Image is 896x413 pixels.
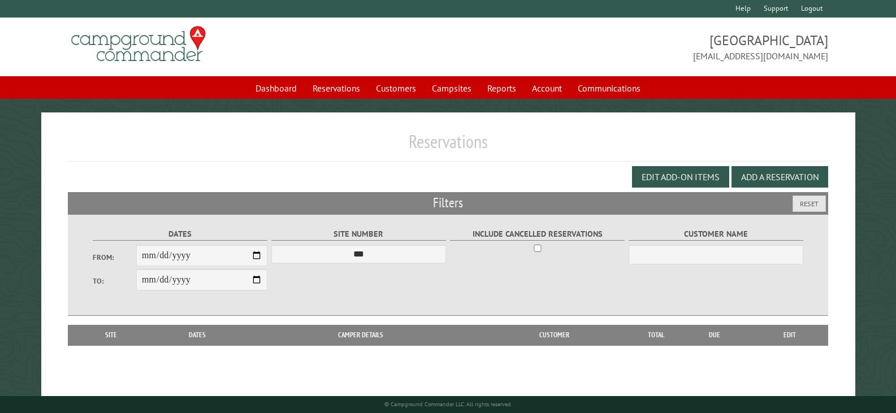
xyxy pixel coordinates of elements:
[448,31,828,63] span: [GEOGRAPHIC_DATA] [EMAIL_ADDRESS][DOMAIN_NAME]
[629,228,804,241] label: Customer Name
[73,325,148,345] th: Site
[271,228,447,241] label: Site Number
[384,401,512,408] small: © Campground Commander LLC. All rights reserved.
[481,77,523,99] a: Reports
[793,195,826,212] button: Reset
[450,228,625,241] label: Include Cancelled Reservations
[633,325,678,345] th: Total
[148,325,246,345] th: Dates
[246,325,475,345] th: Camper Details
[93,228,268,241] label: Dates
[68,22,209,66] img: Campground Commander
[93,252,136,263] label: From:
[249,77,304,99] a: Dashboard
[306,77,367,99] a: Reservations
[751,325,828,345] th: Edit
[68,192,828,214] h2: Filters
[425,77,478,99] a: Campsites
[678,325,751,345] th: Due
[369,77,423,99] a: Customers
[731,166,828,188] button: Add a Reservation
[93,276,136,286] label: To:
[571,77,647,99] a: Communications
[475,325,634,345] th: Customer
[632,166,729,188] button: Edit Add-on Items
[525,77,569,99] a: Account
[68,131,828,162] h1: Reservations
